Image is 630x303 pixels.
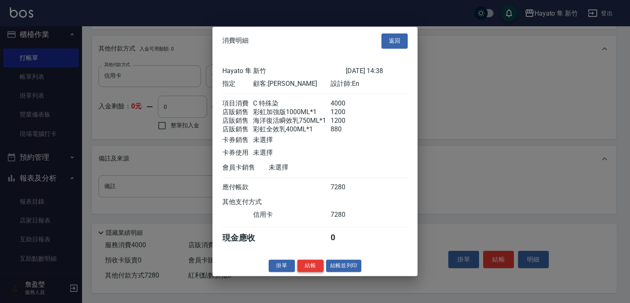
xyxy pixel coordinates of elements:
span: 消費明細 [222,37,249,45]
div: 項目消費 [222,99,253,108]
div: 1200 [331,117,361,125]
div: 指定 [222,80,253,88]
div: [DATE] 14:38 [346,67,408,76]
div: 彩虹全效乳400ML*1 [253,125,330,134]
div: 彩虹加強版1000ML*1 [253,108,330,117]
div: 7280 [331,183,361,192]
button: 返回 [381,33,408,48]
div: 未選擇 [269,163,346,172]
button: 掛單 [269,259,295,272]
div: 設計師: En [331,80,408,88]
div: 海洋復活瞬效乳750ML*1 [253,117,330,125]
button: 結帳 [297,259,324,272]
div: 會員卡銷售 [222,163,269,172]
div: 現金應收 [222,232,269,243]
div: 其他支付方式 [222,198,284,207]
div: Hayato 隼 新竹 [222,67,346,76]
div: 卡券銷售 [222,136,253,145]
div: 店販銷售 [222,117,253,125]
div: 未選擇 [253,136,330,145]
div: 店販銷售 [222,125,253,134]
div: 未選擇 [253,149,330,157]
div: 應付帳款 [222,183,253,192]
div: C 特殊染 [253,99,330,108]
div: 顧客: [PERSON_NAME] [253,80,330,88]
div: 0 [331,232,361,243]
div: 4000 [331,99,361,108]
div: 7280 [331,211,361,219]
div: 卡券使用 [222,149,253,157]
div: 信用卡 [253,211,330,219]
div: 店販銷售 [222,108,253,117]
button: 結帳並列印 [326,259,362,272]
div: 1200 [331,108,361,117]
div: 880 [331,125,361,134]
